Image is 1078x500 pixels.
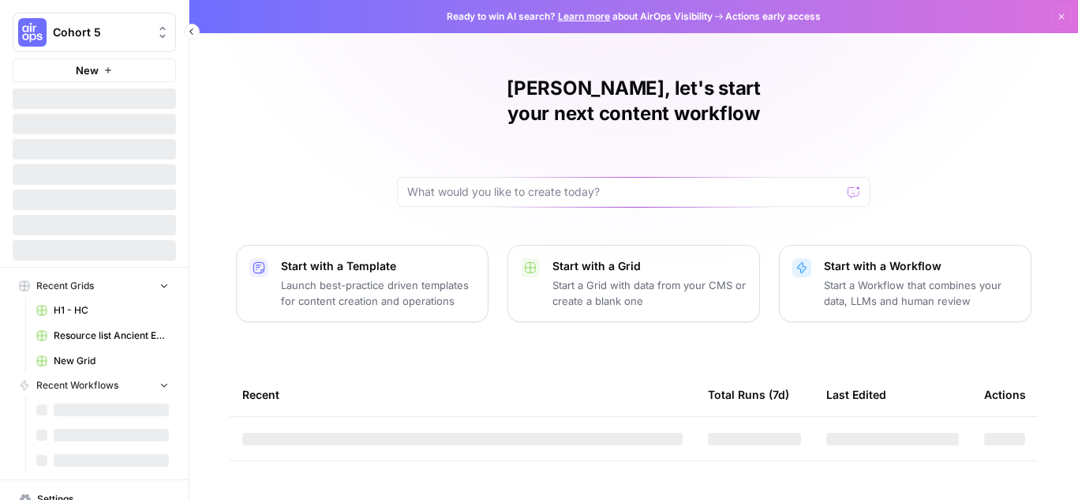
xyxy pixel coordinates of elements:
button: Workspace: Cohort 5 [13,13,176,52]
span: Resource list Ancient Egypt - Sheet1 (1).csv [54,329,169,343]
div: Recent [242,373,683,416]
span: Recent Workflows [36,378,118,393]
div: Total Runs (7d) [708,373,789,416]
p: Start with a Template [281,258,475,274]
p: Start with a Workflow [824,258,1018,274]
a: Resource list Ancient Egypt - Sheet1 (1).csv [29,323,176,348]
a: New Grid [29,348,176,374]
span: New [76,62,99,78]
p: Start with a Grid [552,258,747,274]
span: Actions early access [725,9,821,24]
h1: [PERSON_NAME], let's start your next content workflow [397,76,870,126]
p: Start a Grid with data from your CMS or create a blank one [552,277,747,309]
span: Ready to win AI search? about AirOps Visibility [447,9,713,24]
button: Start with a WorkflowStart a Workflow that combines your data, LLMs and human review [779,245,1031,322]
div: Actions [984,373,1026,416]
span: New Grid [54,354,169,368]
button: Recent Workflows [13,374,176,397]
span: Recent Grids [36,279,94,293]
span: H1 - HC [54,303,169,318]
p: Start a Workflow that combines your data, LLMs and human review [824,277,1018,309]
button: New [13,58,176,82]
button: Start with a GridStart a Grid with data from your CMS or create a blank one [507,245,760,322]
a: Learn more [558,10,610,22]
button: Start with a TemplateLaunch best-practice driven templates for content creation and operations [236,245,488,322]
span: Cohort 5 [53,24,148,40]
p: Launch best-practice driven templates for content creation and operations [281,277,475,309]
input: What would you like to create today? [407,184,841,200]
button: Recent Grids [13,274,176,298]
div: Last Edited [826,373,886,416]
a: H1 - HC [29,298,176,323]
img: Cohort 5 Logo [18,18,47,47]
